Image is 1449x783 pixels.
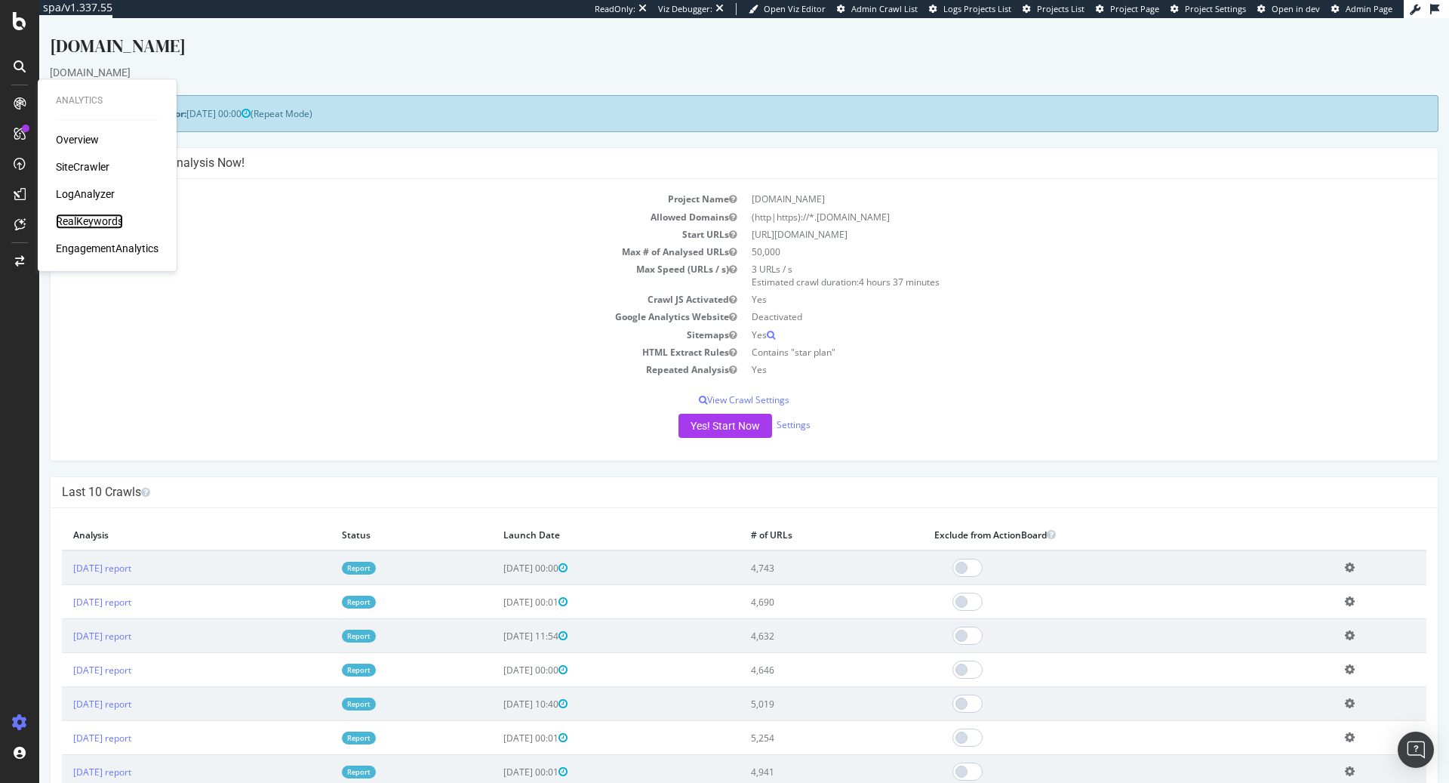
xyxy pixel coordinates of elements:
[595,3,635,15] div: ReadOnly:
[453,501,700,532] th: Launch Date
[700,703,883,737] td: 5,254
[1185,3,1246,14] span: Project Settings
[700,532,883,567] td: 4,743
[464,680,528,692] span: [DATE] 10:40
[23,375,1387,388] p: View Crawl Settings
[34,544,92,556] a: [DATE] report
[303,714,337,726] a: Report
[464,714,528,726] span: [DATE] 00:01
[291,501,453,532] th: Status
[700,501,883,532] th: # of URLs
[303,612,337,624] a: Report
[34,612,92,624] a: [DATE] report
[23,242,705,273] td: Max Speed (URLs / s)
[23,467,1387,482] h4: Last 10 Crawls
[737,400,771,413] a: Settings
[764,3,826,14] span: Open Viz Editor
[1037,3,1084,14] span: Projects List
[705,325,1387,343] td: Contains "star plan"
[851,3,918,14] span: Admin Crawl List
[23,308,705,325] td: Sitemaps
[700,635,883,669] td: 4,646
[705,172,1387,190] td: [DOMAIN_NAME]
[303,680,337,692] a: Report
[23,325,705,343] td: HTML Extract Rules
[303,748,337,760] a: Report
[929,3,1011,15] a: Logs Projects List
[705,208,1387,225] td: [URL][DOMAIN_NAME]
[705,308,1387,325] td: Yes
[464,612,528,624] span: [DATE] 11:54
[705,190,1387,208] td: (http|https)://*.[DOMAIN_NAME]
[303,578,337,590] a: Report
[11,77,1399,114] div: (Repeat Mode)
[23,137,1387,153] h4: Configure your New Analysis Now!
[1110,3,1159,14] span: Project Page
[303,646,337,658] a: Report
[700,601,883,635] td: 4,632
[303,544,337,556] a: Report
[34,714,92,726] a: [DATE] report
[705,242,1387,273] td: 3 URLs / s Estimated crawl duration:
[56,187,115,202] a: LogAnalyzer
[639,396,733,420] button: Yes! Start Now
[34,748,92,760] a: [DATE] report
[23,273,705,290] td: Crawl JS Activated
[820,257,900,270] span: 4 hours 37 minutes
[1346,3,1392,14] span: Admin Page
[11,47,1399,62] div: [DOMAIN_NAME]
[464,748,528,760] span: [DATE] 00:01
[1398,732,1434,768] div: Open Intercom Messenger
[56,94,158,107] div: Analytics
[56,132,99,147] a: Overview
[700,567,883,601] td: 4,690
[34,578,92,590] a: [DATE] report
[23,225,705,242] td: Max # of Analysed URLs
[23,190,705,208] td: Allowed Domains
[943,3,1011,14] span: Logs Projects List
[837,3,918,15] a: Admin Crawl List
[705,290,1387,307] td: Deactivated
[705,343,1387,360] td: Yes
[464,544,528,556] span: [DATE] 00:00
[1272,3,1320,14] span: Open in dev
[658,3,712,15] div: Viz Debugger:
[56,214,123,229] a: RealKeywords
[23,501,291,532] th: Analysis
[705,225,1387,242] td: 50,000
[705,273,1387,290] td: Yes
[147,89,211,102] span: [DATE] 00:00
[23,208,705,225] td: Start URLs
[700,669,883,703] td: 5,019
[749,3,826,15] a: Open Viz Editor
[700,737,883,771] td: 4,941
[464,578,528,590] span: [DATE] 00:01
[1331,3,1392,15] a: Admin Page
[34,680,92,692] a: [DATE] report
[56,241,158,256] a: EngagementAnalytics
[56,159,109,174] a: SiteCrawler
[464,646,528,658] span: [DATE] 00:00
[884,501,1295,532] th: Exclude from ActionBoard
[23,290,705,307] td: Google Analytics Website
[1023,3,1084,15] a: Projects List
[34,646,92,658] a: [DATE] report
[23,172,705,190] td: Project Name
[11,15,1399,47] div: [DOMAIN_NAME]
[1096,3,1159,15] a: Project Page
[1257,3,1320,15] a: Open in dev
[1171,3,1246,15] a: Project Settings
[23,343,705,360] td: Repeated Analysis
[23,89,147,102] strong: Next Launch Scheduled for:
